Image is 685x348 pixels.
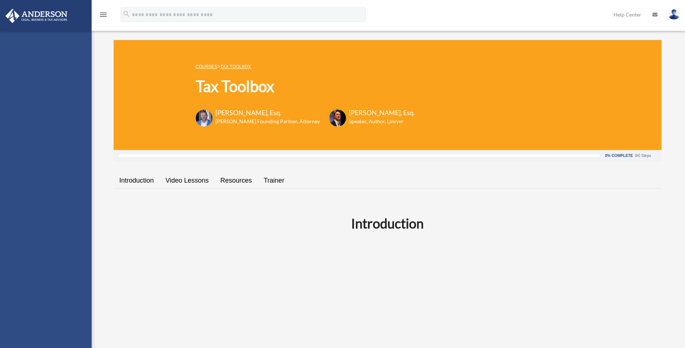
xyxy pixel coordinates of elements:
h6: Speaker, Author, Lawyer [349,118,406,125]
a: Introduction [114,170,160,191]
img: Scott-Estill-Headshot.png [329,110,346,127]
h6: [PERSON_NAME] Founding Partner, Attorney [216,118,320,125]
div: 0% Complete [605,154,633,158]
img: Toby-circle-head.png [196,110,213,127]
a: Resources [214,170,258,191]
img: User Pic [669,9,680,20]
img: Anderson Advisors Platinum Portal [3,9,70,23]
h2: Introduction [118,214,657,232]
i: search [122,10,130,18]
a: Tax Toolbox [220,64,251,69]
a: Video Lessons [160,170,215,191]
h3: [PERSON_NAME], Esq. [216,108,320,117]
div: 0/0 Steps [635,154,651,158]
h1: Tax Toolbox [196,76,415,97]
i: menu [99,10,108,19]
p: > [196,62,415,71]
h3: [PERSON_NAME], Esq. [349,108,415,117]
a: Trainer [258,170,290,191]
a: menu [99,13,108,19]
a: COURSES [196,64,217,69]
